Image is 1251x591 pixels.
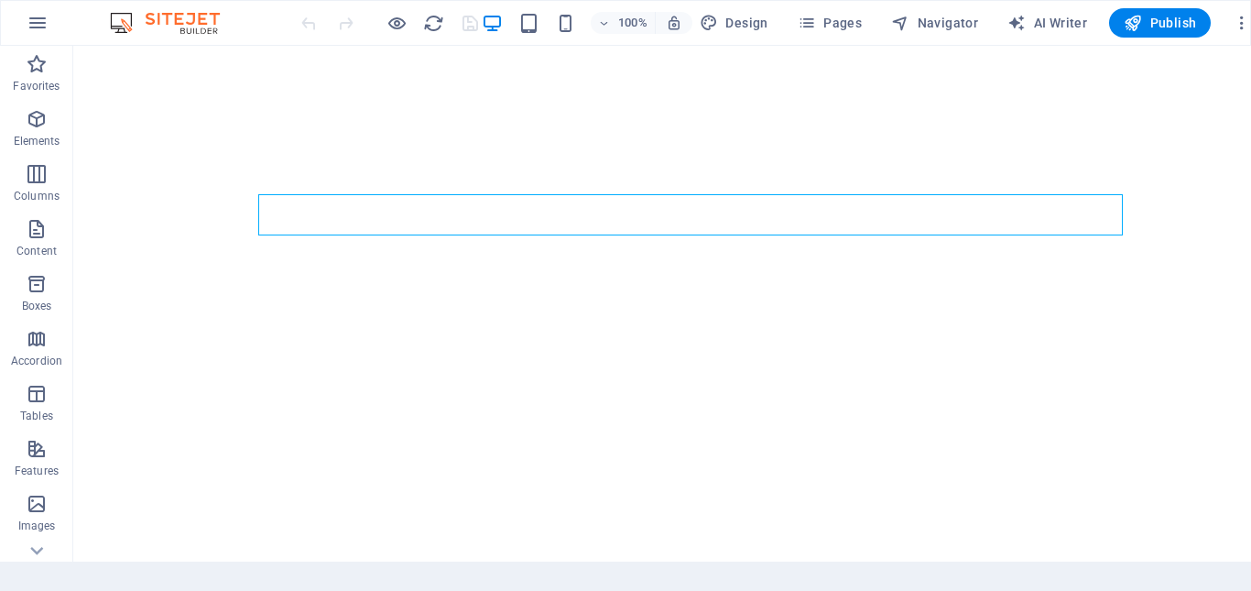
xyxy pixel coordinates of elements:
[692,8,776,38] button: Design
[14,134,60,148] p: Elements
[22,299,52,313] p: Boxes
[16,244,57,258] p: Content
[423,13,444,34] i: Reload page
[105,12,243,34] img: Editor Logo
[700,14,768,32] span: Design
[666,15,682,31] i: On resize automatically adjust zoom level to fit chosen device.
[1124,14,1196,32] span: Publish
[386,12,408,34] button: Click here to leave preview mode and continue editing
[891,14,978,32] span: Navigator
[18,519,56,533] p: Images
[692,8,776,38] div: Design (Ctrl+Alt+Y)
[1000,8,1094,38] button: AI Writer
[13,79,60,93] p: Favorites
[1007,14,1087,32] span: AI Writer
[11,354,62,368] p: Accordion
[618,12,647,34] h6: 100%
[14,189,60,203] p: Columns
[798,14,862,32] span: Pages
[1109,8,1211,38] button: Publish
[790,8,869,38] button: Pages
[20,409,53,423] p: Tables
[15,464,59,478] p: Features
[422,12,444,34] button: reload
[884,8,985,38] button: Navigator
[591,12,656,34] button: 100%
